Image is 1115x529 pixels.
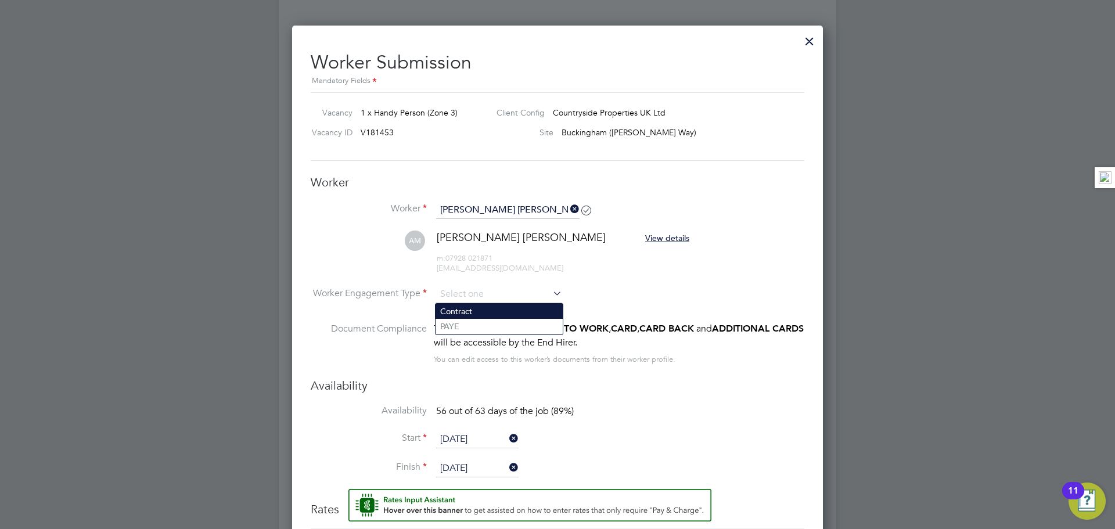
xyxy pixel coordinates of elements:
[436,304,563,319] li: Contract
[487,107,545,118] label: Client Config
[437,263,563,273] span: [EMAIL_ADDRESS][DOMAIN_NAME]
[553,107,666,118] span: Countryside Properties UK Ltd
[311,322,427,364] label: Document Compliance
[311,461,427,473] label: Finish
[436,405,574,417] span: 56 out of 63 days of the job (89%)
[1069,483,1106,520] button: Open Resource Center, 11 new notifications
[348,489,711,521] button: Rate Assistant
[534,323,609,334] b: RIGHT TO WORK
[1068,491,1078,506] div: 11
[534,323,611,334] span: ,
[306,107,353,118] label: Vacancy
[361,107,458,118] span: 1 x Handy Person (Zone 3)
[436,201,580,219] input: Search for...
[611,323,639,334] span: ,
[311,175,804,190] h3: Worker
[436,286,562,303] input: Select one
[696,323,712,334] span: and
[311,378,804,393] h3: Availability
[405,231,425,251] span: AM
[311,42,804,88] h2: Worker Submission
[311,432,427,444] label: Start
[562,127,696,138] span: Buckingham ([PERSON_NAME] Way)
[361,127,394,138] span: V181453
[437,253,445,263] span: m:
[437,231,606,244] span: [PERSON_NAME] [PERSON_NAME]
[611,323,637,334] b: CARD
[487,127,553,138] label: Site
[712,323,804,334] b: ADDITIONAL CARDS
[436,460,519,477] input: Select one
[434,352,675,366] div: You can edit access to this worker’s documents from their worker profile.
[434,322,804,350] div: The worker’s documents will be accessible by the End Hirer.
[306,127,353,138] label: Vacancy ID
[311,203,427,215] label: Worker
[437,253,492,263] span: 07928 021871
[436,319,563,334] li: PAYE
[311,287,427,300] label: Worker Engagement Type
[436,431,519,448] input: Select one
[311,489,804,517] h3: Rates
[311,75,804,88] div: Mandatory Fields
[639,323,694,334] b: CARD BACK
[311,405,427,417] label: Availability
[645,233,689,243] span: View details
